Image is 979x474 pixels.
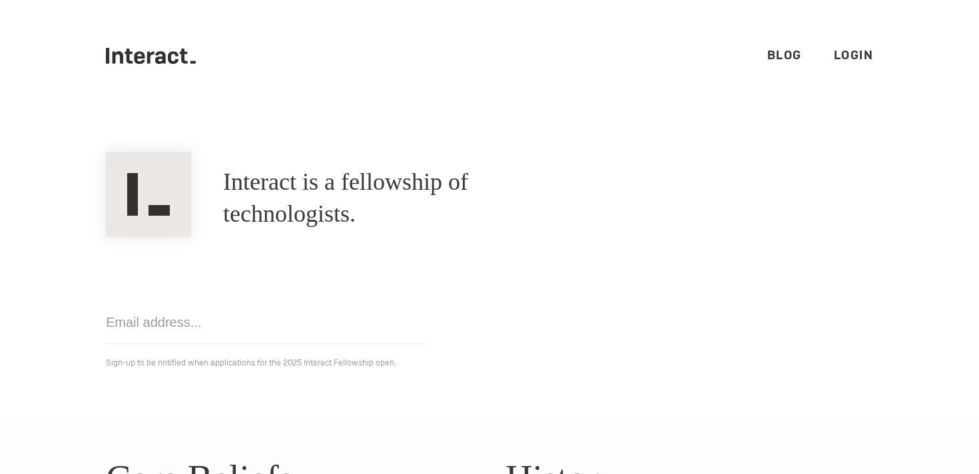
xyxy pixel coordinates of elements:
a: Login [834,47,874,63]
img: Interact Logo [106,152,191,237]
h1: Interact is a fellowship of technologists. [223,166,583,230]
a: Blog [767,47,802,63]
p: Sign-up to be notified when applications for the 2025 Interact Fellowship open. [106,355,873,371]
input: Email address... [106,301,426,344]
